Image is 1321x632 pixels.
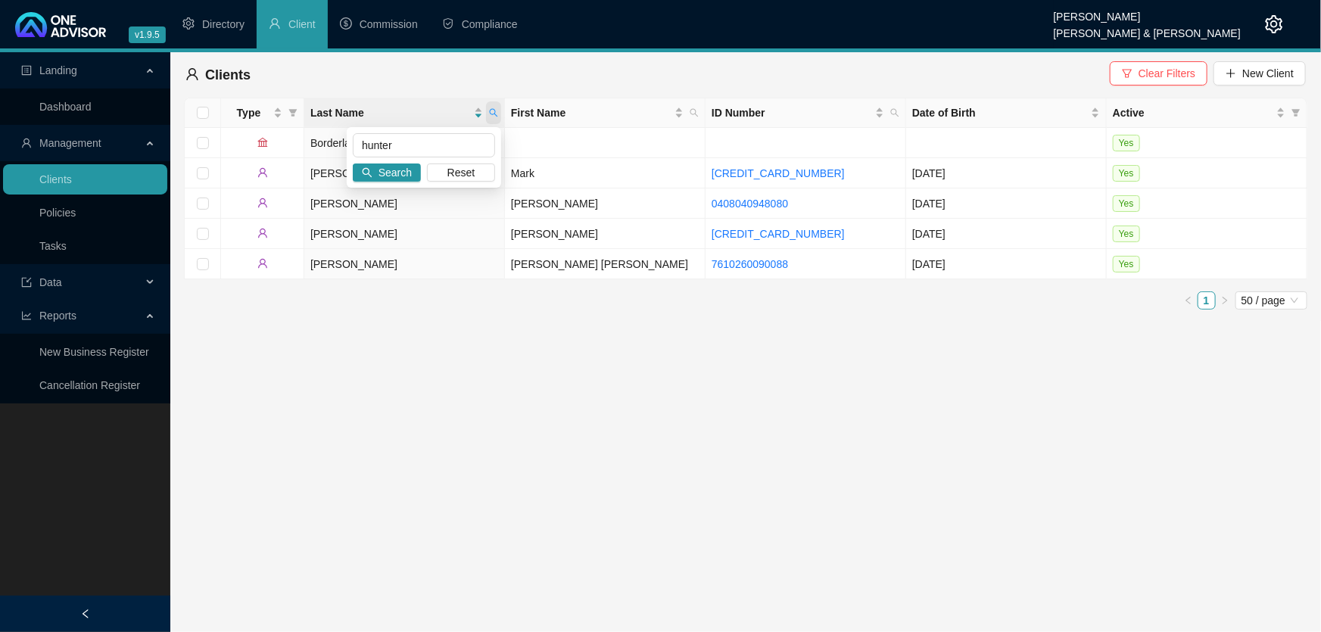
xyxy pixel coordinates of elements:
[39,276,62,288] span: Data
[362,167,372,178] span: search
[1198,292,1215,309] a: 1
[1242,292,1301,309] span: 50 / page
[706,98,906,128] th: ID Number
[1291,108,1301,117] span: filter
[340,17,352,30] span: dollar
[1113,195,1140,212] span: Yes
[221,98,304,128] th: Type
[890,108,899,117] span: search
[712,228,845,240] a: [CREDIT_CARD_NUMBER]
[906,158,1107,188] td: [DATE]
[304,188,505,219] td: [PERSON_NAME]
[39,137,101,149] span: Management
[1110,61,1207,86] button: Clear Filters
[712,198,788,210] a: 0408040948080
[690,108,699,117] span: search
[1054,4,1241,20] div: [PERSON_NAME]
[712,167,845,179] a: [CREDIT_CARD_NUMBER]
[257,198,268,208] span: user
[39,207,76,219] a: Policies
[447,164,475,181] span: Reset
[304,219,505,249] td: [PERSON_NAME]
[1113,256,1140,272] span: Yes
[906,249,1107,279] td: [DATE]
[906,188,1107,219] td: [DATE]
[202,18,245,30] span: Directory
[39,379,140,391] a: Cancellation Register
[1107,98,1307,128] th: Active
[1198,291,1216,310] li: 1
[21,310,32,321] span: line-chart
[39,173,72,185] a: Clients
[182,17,195,30] span: setting
[269,17,281,30] span: user
[1139,65,1195,82] span: Clear Filters
[257,228,268,238] span: user
[687,101,702,124] span: search
[1179,291,1198,310] button: left
[1216,291,1234,310] li: Next Page
[288,108,298,117] span: filter
[288,18,316,30] span: Client
[906,219,1107,249] td: [DATE]
[39,240,67,252] a: Tasks
[257,167,268,178] span: user
[912,104,1088,121] span: Date of Birth
[486,101,501,124] span: search
[353,163,421,182] button: Search
[1214,61,1306,86] button: New Client
[442,17,454,30] span: safety
[39,346,149,358] a: New Business Register
[1113,226,1140,242] span: Yes
[712,104,872,121] span: ID Number
[285,101,301,124] span: filter
[205,67,251,83] span: Clients
[1265,15,1283,33] span: setting
[906,98,1107,128] th: Date of Birth
[1235,291,1307,310] div: Page Size
[304,128,505,158] td: Borderland Timbers Farms CC
[39,310,76,322] span: Reports
[1216,291,1234,310] button: right
[80,609,91,619] span: left
[1184,296,1193,305] span: left
[39,101,92,113] a: Dashboard
[379,164,412,181] span: Search
[505,188,706,219] td: [PERSON_NAME]
[304,158,505,188] td: [PERSON_NAME]
[1288,101,1304,124] span: filter
[15,12,106,37] img: 2df55531c6924b55f21c4cf5d4484680-logo-light.svg
[1226,68,1236,79] span: plus
[1122,68,1133,79] span: filter
[21,65,32,76] span: profile
[304,249,505,279] td: [PERSON_NAME]
[21,277,32,288] span: import
[887,101,902,124] span: search
[427,163,495,182] button: Reset
[462,18,518,30] span: Compliance
[310,104,471,121] span: Last Name
[353,133,495,157] input: Search Last Name
[1113,135,1140,151] span: Yes
[1242,65,1294,82] span: New Client
[129,26,166,43] span: v1.9.5
[505,249,706,279] td: [PERSON_NAME] [PERSON_NAME]
[489,108,498,117] span: search
[1179,291,1198,310] li: Previous Page
[257,258,268,269] span: user
[1113,104,1273,121] span: Active
[712,258,788,270] a: 7610260090088
[39,64,77,76] span: Landing
[360,18,418,30] span: Commission
[21,138,32,148] span: user
[1220,296,1229,305] span: right
[185,67,199,81] span: user
[511,104,671,121] span: First Name
[505,219,706,249] td: [PERSON_NAME]
[1054,20,1241,37] div: [PERSON_NAME] & [PERSON_NAME]
[505,158,706,188] td: Mark
[227,104,270,121] span: Type
[257,137,268,148] span: bank
[1113,165,1140,182] span: Yes
[505,98,706,128] th: First Name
